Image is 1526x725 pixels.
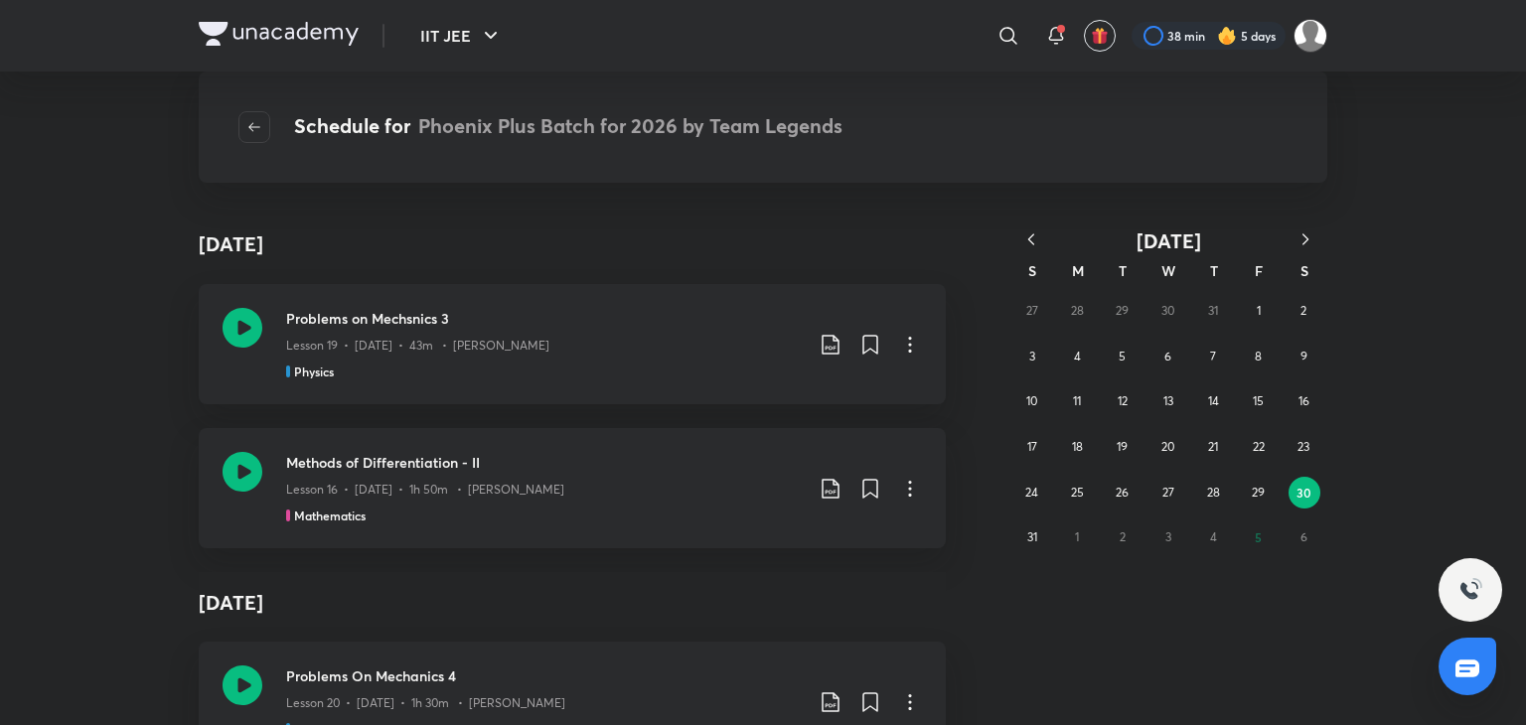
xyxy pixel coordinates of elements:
abbr: August 18, 2025 [1072,439,1083,454]
button: August 8, 2025 [1243,341,1275,372]
h4: [DATE] [199,229,263,259]
abbr: August 20, 2025 [1161,439,1174,454]
button: August 30, 2025 [1289,477,1320,508]
button: August 19, 2025 [1107,431,1139,463]
button: August 25, 2025 [1061,477,1093,508]
abbr: August 19, 2025 [1117,439,1128,454]
abbr: August 17, 2025 [1027,439,1037,454]
abbr: Tuesday [1119,261,1127,280]
abbr: August 27, 2025 [1162,485,1174,500]
abbr: August 30, 2025 [1297,485,1311,501]
button: August 26, 2025 [1107,477,1139,508]
button: August 10, 2025 [1016,385,1048,417]
img: ttu [1458,578,1482,602]
a: Company Logo [199,22,359,51]
span: [DATE] [1137,227,1201,254]
img: avatar [1091,27,1109,45]
abbr: August 14, 2025 [1208,393,1219,408]
abbr: Thursday [1210,261,1218,280]
abbr: August 6, 2025 [1164,349,1171,363]
button: August 18, 2025 [1061,431,1093,463]
button: August 16, 2025 [1288,385,1319,417]
p: Lesson 19 • [DATE] • 43m • [PERSON_NAME] [286,337,549,355]
button: August 23, 2025 [1288,431,1319,463]
h5: Mathematics [294,507,366,524]
button: August 17, 2025 [1016,431,1048,463]
h3: Problems On Mechanics 4 [286,665,803,686]
abbr: August 5, 2025 [1119,349,1126,363]
button: August 1, 2025 [1243,295,1275,327]
img: Company Logo [199,22,359,46]
img: streak [1217,26,1237,46]
abbr: August 23, 2025 [1297,439,1309,454]
button: August 22, 2025 [1243,431,1275,463]
button: August 31, 2025 [1016,521,1048,553]
p: Lesson 16 • [DATE] • 1h 50m • [PERSON_NAME] [286,481,564,499]
button: August 6, 2025 [1152,341,1184,372]
a: Methods of Differentiation - IILesson 16 • [DATE] • 1h 50m • [PERSON_NAME]Mathematics [199,428,946,548]
abbr: Monday [1072,261,1084,280]
h3: Methods of Differentiation - II [286,452,803,473]
abbr: August 25, 2025 [1071,485,1084,500]
button: [DATE] [1053,228,1284,253]
abbr: August 12, 2025 [1118,393,1128,408]
abbr: August 15, 2025 [1253,393,1264,408]
abbr: August 21, 2025 [1208,439,1218,454]
button: August 11, 2025 [1061,385,1093,417]
abbr: August 26, 2025 [1116,485,1129,500]
abbr: August 13, 2025 [1163,393,1173,408]
abbr: August 10, 2025 [1026,393,1037,408]
button: IIT JEE [408,16,515,56]
button: August 2, 2025 [1288,295,1319,327]
button: August 9, 2025 [1288,341,1319,372]
p: Lesson 20 • [DATE] • 1h 30m • [PERSON_NAME] [286,694,565,712]
abbr: August 9, 2025 [1300,349,1307,363]
button: August 21, 2025 [1197,431,1229,463]
abbr: August 16, 2025 [1298,393,1309,408]
abbr: Sunday [1028,261,1036,280]
abbr: August 7, 2025 [1210,349,1216,363]
button: August 4, 2025 [1061,341,1093,372]
button: August 28, 2025 [1197,477,1229,508]
abbr: Wednesday [1161,261,1175,280]
h4: [DATE] [199,572,946,634]
abbr: August 22, 2025 [1253,439,1265,454]
button: August 13, 2025 [1152,385,1184,417]
button: August 3, 2025 [1016,341,1048,372]
h4: Schedule for [294,111,842,143]
abbr: August 31, 2025 [1027,529,1037,544]
abbr: August 28, 2025 [1207,485,1220,500]
button: August 20, 2025 [1152,431,1184,463]
button: August 24, 2025 [1016,477,1048,508]
button: August 15, 2025 [1243,385,1275,417]
button: August 29, 2025 [1243,477,1275,508]
h5: Physics [294,362,334,380]
abbr: Saturday [1300,261,1308,280]
abbr: August 3, 2025 [1029,349,1035,363]
abbr: August 1, 2025 [1257,303,1261,318]
abbr: August 2, 2025 [1300,303,1306,318]
button: August 5, 2025 [1107,341,1139,372]
button: August 12, 2025 [1107,385,1139,417]
button: avatar [1084,20,1116,52]
abbr: August 29, 2025 [1252,485,1265,500]
img: Shreyas Bhanu [1294,19,1327,53]
h3: Problems on Mechsnics 3 [286,308,803,329]
button: August 14, 2025 [1197,385,1229,417]
span: Phoenix Plus Batch for 2026 by Team Legends [418,112,842,139]
abbr: August 4, 2025 [1074,349,1081,363]
abbr: August 8, 2025 [1255,349,1262,363]
abbr: August 11, 2025 [1073,393,1081,408]
a: Problems on Mechsnics 3Lesson 19 • [DATE] • 43m • [PERSON_NAME]Physics [199,284,946,404]
button: August 27, 2025 [1152,477,1184,508]
abbr: Friday [1255,261,1263,280]
button: August 7, 2025 [1197,341,1229,372]
abbr: August 24, 2025 [1025,485,1038,500]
